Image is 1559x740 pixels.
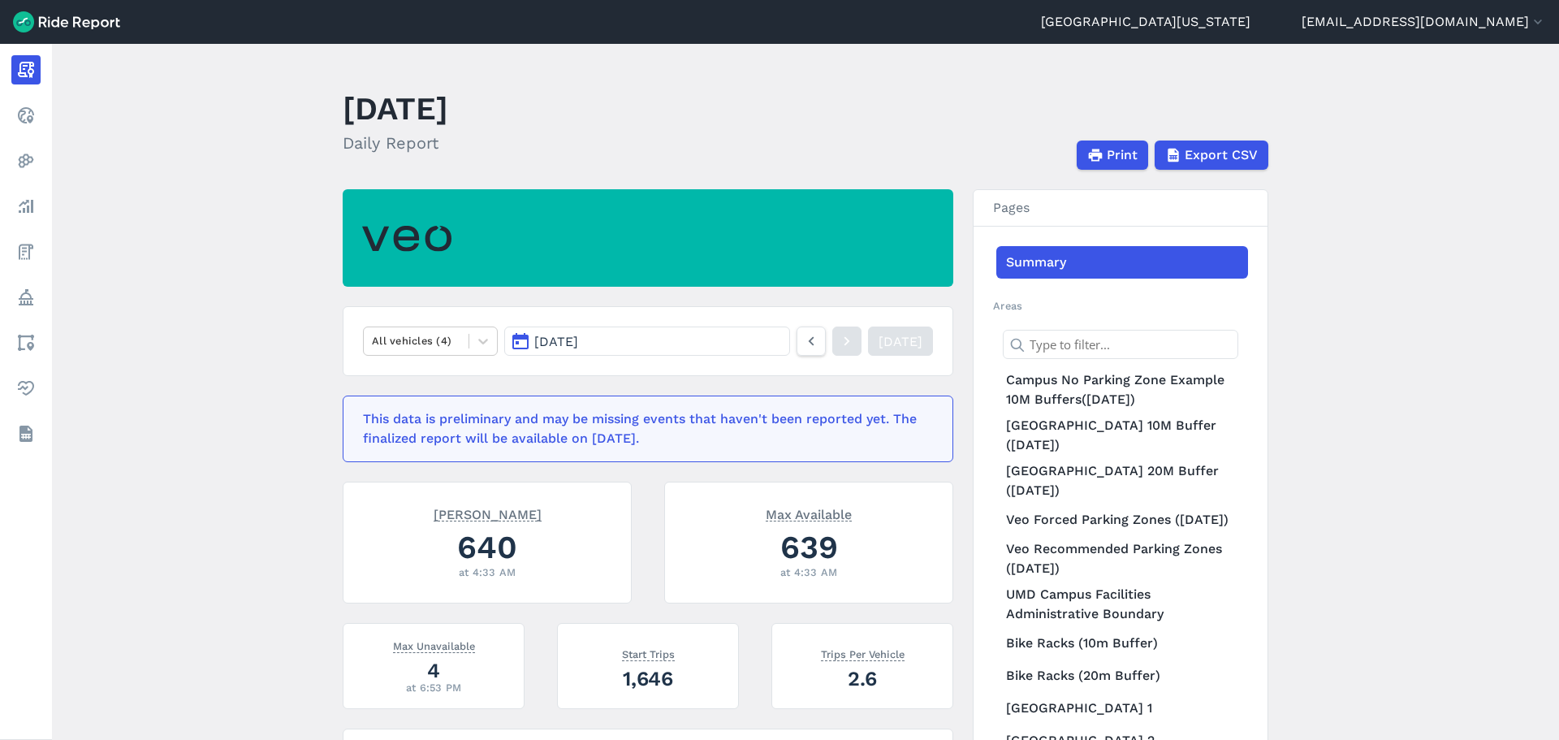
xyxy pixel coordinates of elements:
[622,645,675,661] span: Start Trips
[11,101,41,130] a: Realtime
[1041,12,1250,32] a: [GEOGRAPHIC_DATA][US_STATE]
[11,419,41,448] a: Datasets
[868,327,933,356] a: [DATE]
[363,409,923,448] div: This data is preliminary and may be missing events that haven't been reported yet. The finalized ...
[363,565,611,580] div: at 4:33 AM
[996,504,1248,536] a: Veo Forced Parking Zones ([DATE])
[434,505,542,521] span: [PERSON_NAME]
[1107,145,1138,165] span: Print
[996,536,1248,582] a: Veo Recommended Parking Zones ([DATE])
[362,216,451,261] img: Veo
[363,656,504,685] div: 4
[1155,141,1268,170] button: Export CSV
[1185,145,1258,165] span: Export CSV
[996,627,1248,660] a: Bike Racks (10m Buffer)
[504,327,790,356] button: [DATE]
[996,367,1248,413] a: Campus No Parking Zone Example 10M Buffers([DATE])
[684,565,933,580] div: at 4:33 AM
[11,283,41,312] a: Policy
[11,192,41,221] a: Analyze
[766,505,852,521] span: Max Available
[821,645,905,661] span: Trips Per Vehicle
[996,246,1248,279] a: Summary
[996,413,1248,458] a: [GEOGRAPHIC_DATA] 10M Buffer ([DATE])
[343,131,448,155] h2: Daily Report
[1003,330,1238,359] input: Type to filter...
[13,11,120,32] img: Ride Report
[363,525,611,569] div: 640
[974,190,1267,227] h3: Pages
[792,664,933,693] div: 2.6
[577,664,719,693] div: 1,646
[1302,12,1546,32] button: [EMAIL_ADDRESS][DOMAIN_NAME]
[363,680,504,695] div: at 6:53 PM
[684,525,933,569] div: 639
[11,55,41,84] a: Report
[11,374,41,403] a: Health
[11,146,41,175] a: Heatmaps
[11,328,41,357] a: Areas
[993,298,1248,314] h2: Areas
[343,86,448,131] h1: [DATE]
[534,334,578,349] span: [DATE]
[996,692,1248,725] a: [GEOGRAPHIC_DATA] 1
[996,660,1248,692] a: Bike Racks (20m Buffer)
[996,458,1248,504] a: [GEOGRAPHIC_DATA] 20M Buffer ([DATE])
[393,637,475,653] span: Max Unavailable
[11,237,41,266] a: Fees
[1077,141,1148,170] button: Print
[996,582,1248,627] a: UMD Campus Facilities Administrative Boundary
